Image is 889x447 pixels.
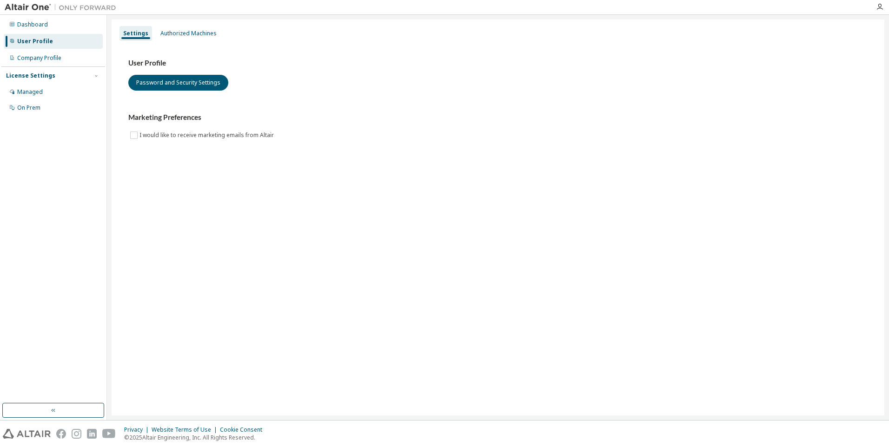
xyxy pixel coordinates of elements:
div: License Settings [6,72,55,79]
div: User Profile [17,38,53,45]
div: Authorized Machines [160,30,217,37]
img: facebook.svg [56,429,66,439]
button: Password and Security Settings [128,75,228,91]
h3: Marketing Preferences [128,113,868,122]
label: I would like to receive marketing emails from Altair [139,130,276,141]
div: Privacy [124,426,152,434]
img: instagram.svg [72,429,81,439]
div: On Prem [17,104,40,112]
div: Website Terms of Use [152,426,220,434]
p: © 2025 Altair Engineering, Inc. All Rights Reserved. [124,434,268,441]
img: Altair One [5,3,121,12]
img: youtube.svg [102,429,116,439]
div: Company Profile [17,54,61,62]
div: Dashboard [17,21,48,28]
div: Managed [17,88,43,96]
div: Settings [123,30,148,37]
h3: User Profile [128,59,868,68]
img: altair_logo.svg [3,429,51,439]
div: Cookie Consent [220,426,268,434]
img: linkedin.svg [87,429,97,439]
